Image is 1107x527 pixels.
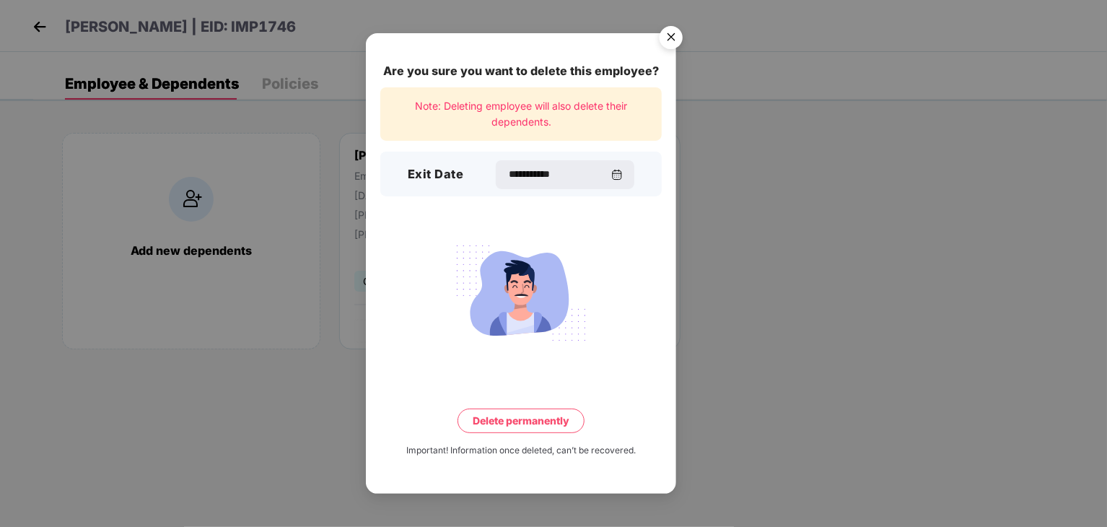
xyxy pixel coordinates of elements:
[611,169,623,180] img: svg+xml;base64,PHN2ZyBpZD0iQ2FsZW5kYXItMzJ4MzIiIHhtbG5zPSJodHRwOi8vd3d3LnczLm9yZy8yMDAwL3N2ZyIgd2...
[380,62,662,80] div: Are you sure you want to delete this employee?
[408,165,464,184] h3: Exit Date
[651,19,691,60] img: svg+xml;base64,PHN2ZyB4bWxucz0iaHR0cDovL3d3dy53My5vcmcvMjAwMC9zdmciIHdpZHRoPSI1NiIgaGVpZ2h0PSI1Ni...
[380,87,662,141] div: Note: Deleting employee will also delete their dependents.
[458,409,585,433] button: Delete permanently
[651,19,690,58] button: Close
[440,237,602,349] img: svg+xml;base64,PHN2ZyB4bWxucz0iaHR0cDovL3d3dy53My5vcmcvMjAwMC9zdmciIHdpZHRoPSIyMjQiIGhlaWdodD0iMT...
[406,444,636,458] div: Important! Information once deleted, can’t be recovered.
